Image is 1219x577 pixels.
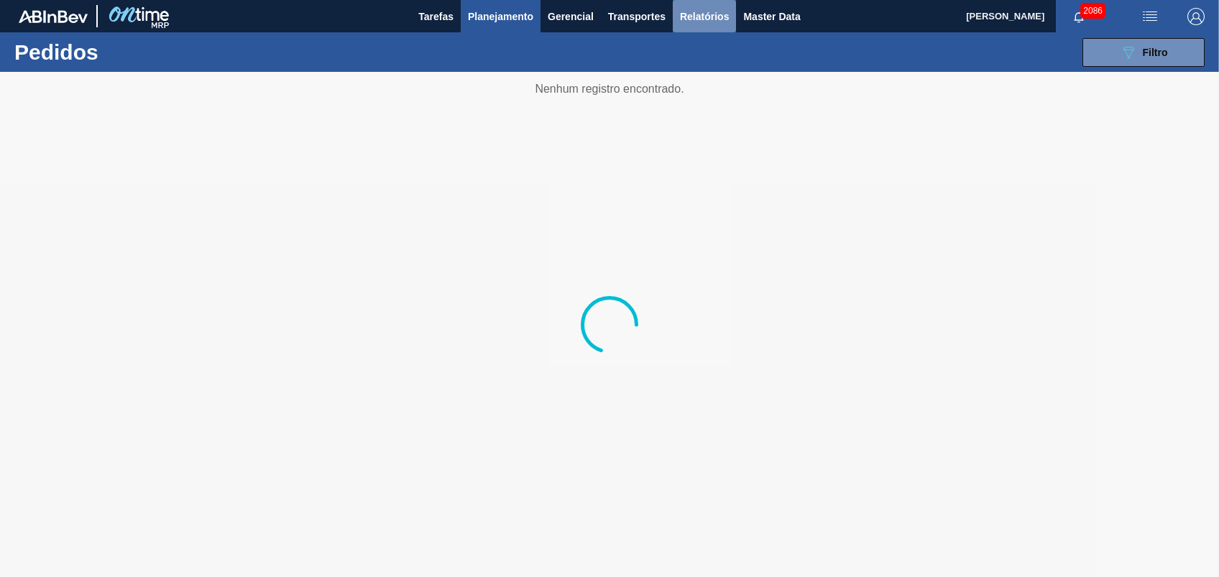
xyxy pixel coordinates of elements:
img: userActions [1141,8,1159,25]
img: Logout [1187,8,1205,25]
button: Notificações [1056,6,1102,27]
span: Gerencial [548,8,594,25]
span: Filtro [1143,47,1168,58]
span: Tarefas [418,8,454,25]
h1: Pedidos [14,44,225,60]
button: Filtro [1082,38,1205,67]
span: Transportes [608,8,666,25]
img: TNhmsLtSVTkK8tSr43FrP2fwEKptu5GPRR3wAAAABJRU5ErkJggg== [19,10,88,23]
span: Planejamento [468,8,533,25]
span: Master Data [743,8,800,25]
span: Relatórios [680,8,729,25]
span: 2086 [1080,3,1105,19]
